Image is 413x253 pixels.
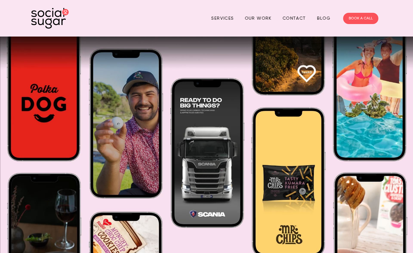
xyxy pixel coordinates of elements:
[245,13,272,23] a: Our Work
[283,13,306,23] a: Contact
[317,13,331,23] a: Blog
[31,8,69,29] img: SocialSugar
[343,13,378,24] a: BOOK A CALL
[211,13,234,23] a: Services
